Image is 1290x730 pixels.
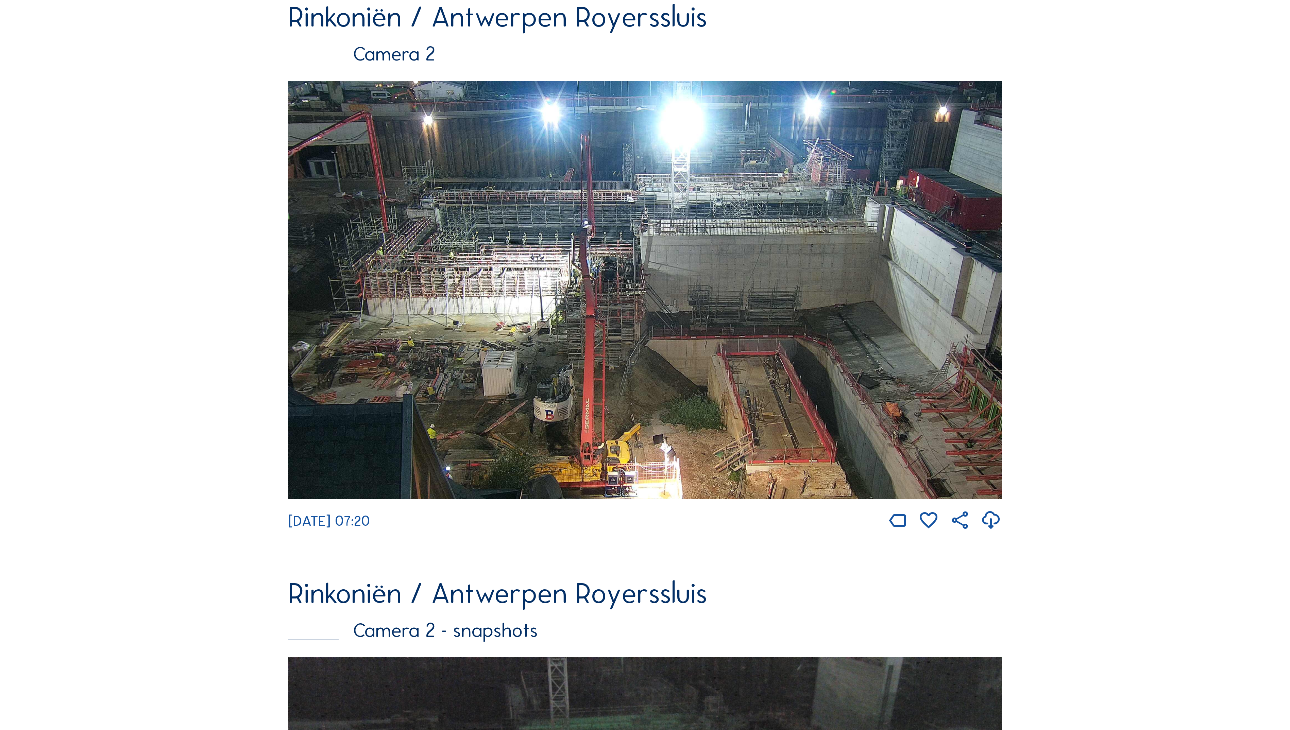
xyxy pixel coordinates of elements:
img: Image [288,81,1002,499]
div: Camera 2 [288,44,1002,64]
span: [DATE] 07:20 [288,512,370,529]
div: Camera 2 - snapshots [288,621,1002,640]
div: Rinkoniën / Antwerpen Royerssluis [288,3,1002,31]
div: Rinkoniën / Antwerpen Royerssluis [288,579,1002,607]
